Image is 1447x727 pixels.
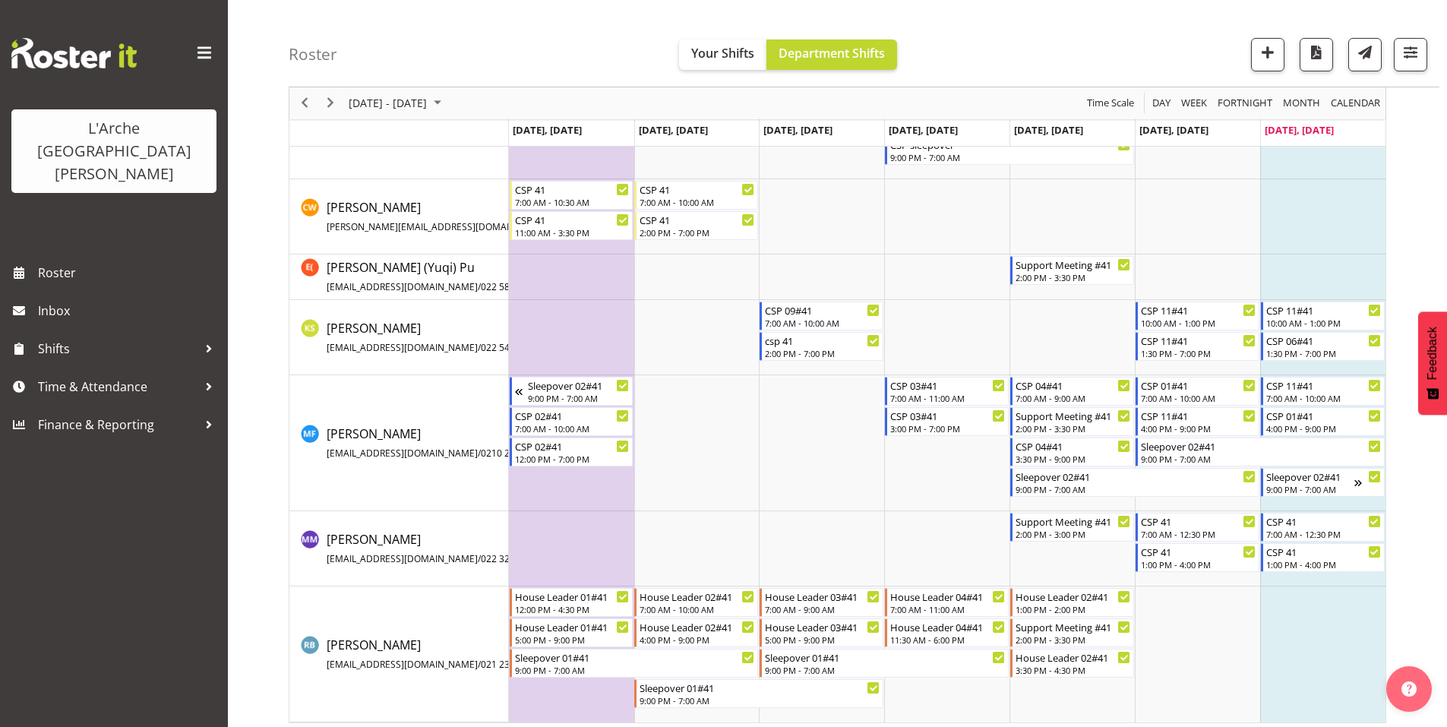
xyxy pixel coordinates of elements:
button: Add a new shift [1251,38,1284,71]
div: 9:00 PM - 7:00 AM [528,392,630,404]
span: [EMAIL_ADDRESS][DOMAIN_NAME] [327,341,478,354]
div: Robin Buch"s event - Support Meeting #41 Begin From Friday, September 26, 2025 at 2:00:00 PM GMT+... [1010,618,1134,647]
button: Your Shifts [679,40,766,70]
div: Michelle Muir"s event - CSP 41 Begin From Saturday, September 27, 2025 at 7:00:00 AM GMT+12:00 En... [1136,513,1259,542]
div: 9:00 PM - 7:00 AM [1141,453,1381,465]
div: Michelle Muir"s event - CSP 41 Begin From Saturday, September 27, 2025 at 1:00:00 PM GMT+12:00 En... [1136,543,1259,572]
a: [PERSON_NAME] (Yuqi) Pu[EMAIL_ADDRESS][DOMAIN_NAME]/022 586 3166 [327,258,539,295]
table: Timeline Week of September 28, 2025 [509,74,1385,722]
div: Sleepover 02#41 [1016,469,1256,484]
div: 3:30 PM - 9:00 PM [1016,453,1130,465]
div: Kalpana Sapkota"s event - CSP 06#41 Begin From Sunday, September 28, 2025 at 1:30:00 PM GMT+13:00... [1261,332,1385,361]
span: [PERSON_NAME] [327,320,539,355]
div: 4:00 PM - 9:00 PM [1266,422,1381,435]
div: Robin Buch"s event - House Leader 02#41 Begin From Tuesday, September 23, 2025 at 4:00:00 PM GMT+... [634,618,758,647]
div: CSP 11#41 [1141,408,1256,423]
div: 11:00 AM - 3:30 PM [515,226,630,239]
div: Timeline Week of September 28, 2025 [289,11,1386,723]
div: Robin Buch"s event - Sleepover 01#41 Begin From Wednesday, September 24, 2025 at 9:00:00 PM GMT+1... [760,649,1009,678]
h4: Roster [289,46,337,63]
div: 7:00 AM - 11:00 AM [890,603,1005,615]
div: Cindy Walters"s event - CSP 41 Begin From Tuesday, September 23, 2025 at 7:00:00 AM GMT+12:00 End... [634,181,758,210]
a: [PERSON_NAME][EMAIL_ADDRESS][DOMAIN_NAME]/0210 223 3427 [327,425,544,461]
button: Feedback - Show survey [1418,311,1447,415]
span: Finance & Reporting [38,413,197,436]
div: CSP 11#41 [1141,333,1256,348]
button: Filter Shifts [1394,38,1427,71]
div: 3:00 PM - 7:00 PM [890,422,1005,435]
span: / [478,552,481,565]
div: Robin Buch"s event - House Leader 02#41 Begin From Friday, September 26, 2025 at 3:30:00 PM GMT+1... [1010,649,1134,678]
div: CSP 11#41 [1266,378,1381,393]
div: 7:00 AM - 10:00 AM [1266,392,1381,404]
div: Robin Buch"s event - House Leader 01#41 Begin From Monday, September 22, 2025 at 5:00:00 PM GMT+1... [510,618,633,647]
img: help-xxl-2.png [1401,681,1417,697]
div: Melissa Fry"s event - Sleepover 02#41 Begin From Sunday, September 28, 2025 at 9:00:00 PM GMT+13:... [1261,468,1385,497]
span: [PERSON_NAME] [327,199,610,234]
span: / [478,341,481,354]
div: 1:00 PM - 2:00 PM [1016,603,1130,615]
div: 7:00 AM - 12:30 PM [1141,528,1256,540]
div: Support Meeting #41 [1016,257,1130,272]
div: Robin Buch"s event - House Leader 03#41 Begin From Wednesday, September 24, 2025 at 7:00:00 AM GM... [760,588,883,617]
div: 1:00 PM - 4:00 PM [1141,558,1256,571]
span: Time & Attendance [38,375,197,398]
div: Kalpana Sapkota"s event - CSP 11#41 Begin From Sunday, September 28, 2025 at 10:00:00 AM GMT+13:0... [1261,302,1385,330]
div: CSP 03#41 [890,408,1005,423]
div: Sleepover 01#41 [515,650,755,665]
button: September 2025 [346,94,448,113]
div: 9:00 PM - 7:00 AM [890,151,1130,163]
div: Robin Buch"s event - House Leader 02#41 Begin From Tuesday, September 23, 2025 at 7:00:00 AM GMT+... [634,588,758,617]
span: Shifts [38,337,197,360]
div: Robin Buch"s event - House Leader 01#41 Begin From Monday, September 22, 2025 at 12:00:00 PM GMT+... [510,588,633,617]
div: Robin Buch"s event - House Leader 04#41 Begin From Thursday, September 25, 2025 at 7:00:00 AM GMT... [885,588,1009,617]
div: 9:00 PM - 7:00 AM [1016,483,1256,495]
div: 7:00 AM - 10:30 AM [515,196,630,208]
div: Melissa Fry"s event - CSP 03#41 Begin From Thursday, September 25, 2025 at 7:00:00 AM GMT+12:00 E... [885,377,1009,406]
div: 2:00 PM - 7:00 PM [640,226,754,239]
button: Previous [295,94,315,113]
span: Month [1281,94,1322,113]
button: Next [321,94,341,113]
div: Sleepover 01#41 [765,650,1005,665]
div: Melissa Fry"s event - Support Meeting #41 Begin From Friday, September 26, 2025 at 2:00:00 PM GMT... [1010,407,1134,436]
div: CSP 41 [515,212,630,227]
td: Melissa Fry resource [289,375,509,511]
td: Michelle Muir resource [289,511,509,586]
div: L'Arche [GEOGRAPHIC_DATA][PERSON_NAME] [27,117,201,185]
div: Support Meeting #41 [1016,408,1130,423]
span: Roster [38,261,220,284]
span: Feedback [1426,327,1439,380]
div: Melissa Fry"s event - CSP 03#41 Begin From Thursday, September 25, 2025 at 3:00:00 PM GMT+12:00 E... [885,407,1009,436]
div: House Leader 03#41 [765,619,880,634]
div: Kalpana Sapkota"s event - CSP 09#41 Begin From Wednesday, September 24, 2025 at 7:00:00 AM GMT+12... [760,302,883,330]
div: Melissa Fry"s event - CSP 02#41 Begin From Monday, September 22, 2025 at 7:00:00 AM GMT+12:00 End... [510,407,633,436]
div: 7:00 AM - 10:00 AM [640,603,754,615]
div: Sleepover 01#41 [640,680,880,695]
span: [DATE], [DATE] [1139,123,1208,137]
div: Robin Buch"s event - House Leader 04#41 Begin From Thursday, September 25, 2025 at 11:30:00 AM GM... [885,618,1009,647]
div: 4:00 PM - 9:00 PM [640,634,754,646]
div: CSP 06#41 [1266,333,1381,348]
button: Department Shifts [766,40,897,70]
div: House Leader 02#41 [1016,650,1130,665]
div: 7:00 AM - 10:00 AM [1141,392,1256,404]
div: 2:00 PM - 7:00 PM [765,347,880,359]
div: 9:00 PM - 7:00 AM [765,664,1005,676]
div: Kalpana Sapkota"s event - CSP 11#41 Begin From Saturday, September 27, 2025 at 1:30:00 PM GMT+12:... [1136,332,1259,361]
button: Download a PDF of the roster according to the set date range. [1300,38,1333,71]
div: 3:30 PM - 4:30 PM [1016,664,1130,676]
a: [PERSON_NAME][PERSON_NAME][EMAIL_ADDRESS][DOMAIN_NAME] [327,198,610,235]
span: 022 542 0584 [481,341,539,354]
td: Kalpana Sapkota resource [289,300,509,375]
div: Melissa Fry"s event - Sleepover 02#41 Begin From Saturday, September 27, 2025 at 9:00:00 PM GMT+1... [1136,438,1385,466]
div: Cindy Walters"s event - CSP 41 Begin From Monday, September 22, 2025 at 7:00:00 AM GMT+12:00 Ends... [510,181,633,210]
div: House Leader 02#41 [640,619,754,634]
div: Robin Buch"s event - Sleepover 01#41 Begin From Tuesday, September 23, 2025 at 9:00:00 PM GMT+12:... [634,679,883,708]
div: CSP 41 [515,182,630,197]
div: CSP 41 [1266,514,1381,529]
div: Robin Buch"s event - Sleepover 01#41 Begin From Monday, September 22, 2025 at 9:00:00 PM GMT+12:0... [510,649,759,678]
span: / [478,658,481,671]
div: 9:00 PM - 7:00 AM [640,694,880,706]
div: 7:00 AM - 12:30 PM [1266,528,1381,540]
